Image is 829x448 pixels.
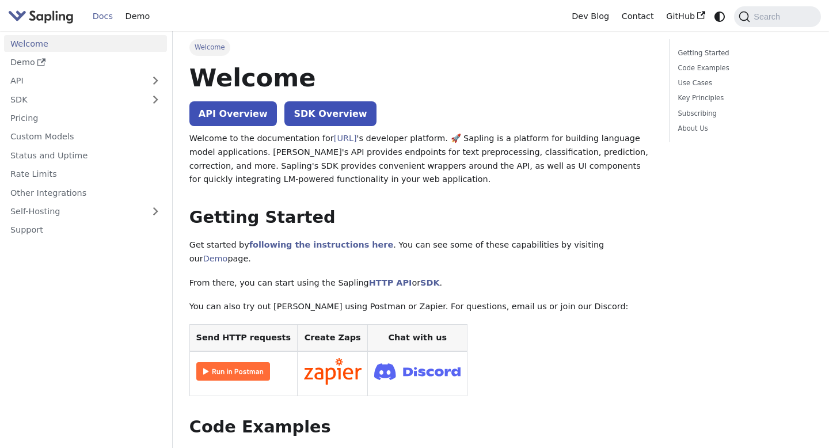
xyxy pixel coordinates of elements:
[297,325,368,352] th: Create Zaps
[4,166,167,183] a: Rate Limits
[678,63,808,74] a: Code Examples
[284,101,376,126] a: SDK Overview
[189,300,653,314] p: You can also try out [PERSON_NAME] using Postman or Zapier. For questions, email us or join our D...
[4,73,144,89] a: API
[678,48,808,59] a: Getting Started
[4,35,167,52] a: Welcome
[4,128,167,145] a: Custom Models
[189,417,653,438] h2: Code Examples
[334,134,357,143] a: [URL]
[4,184,167,201] a: Other Integrations
[369,278,412,287] a: HTTP API
[4,91,144,108] a: SDK
[712,8,728,25] button: Switch between dark and light mode (currently system mode)
[4,147,167,164] a: Status and Uptime
[189,39,653,55] nav: Breadcrumbs
[678,78,808,89] a: Use Cases
[189,207,653,228] h2: Getting Started
[4,54,167,71] a: Demo
[678,123,808,134] a: About Us
[750,12,787,21] span: Search
[678,93,808,104] a: Key Principles
[4,110,167,127] a: Pricing
[678,108,808,119] a: Subscribing
[189,325,297,352] th: Send HTTP requests
[249,240,393,249] a: following the instructions here
[8,8,74,25] img: Sapling.ai
[189,101,277,126] a: API Overview
[203,254,228,263] a: Demo
[374,360,461,384] img: Join Discord
[565,7,615,25] a: Dev Blog
[660,7,711,25] a: GitHub
[86,7,119,25] a: Docs
[734,6,820,27] button: Search (Command+K)
[8,8,78,25] a: Sapling.aiSapling.ai
[189,238,653,266] p: Get started by . You can see some of these capabilities by visiting our page.
[189,39,230,55] span: Welcome
[4,203,167,220] a: Self-Hosting
[420,278,439,287] a: SDK
[189,132,653,187] p: Welcome to the documentation for 's developer platform. 🚀 Sapling is a platform for building lang...
[119,7,156,25] a: Demo
[304,358,362,385] img: Connect in Zapier
[615,7,660,25] a: Contact
[189,62,653,93] h1: Welcome
[4,222,167,238] a: Support
[196,362,270,381] img: Run in Postman
[144,73,167,89] button: Expand sidebar category 'API'
[189,276,653,290] p: From there, you can start using the Sapling or .
[144,91,167,108] button: Expand sidebar category 'SDK'
[368,325,467,352] th: Chat with us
